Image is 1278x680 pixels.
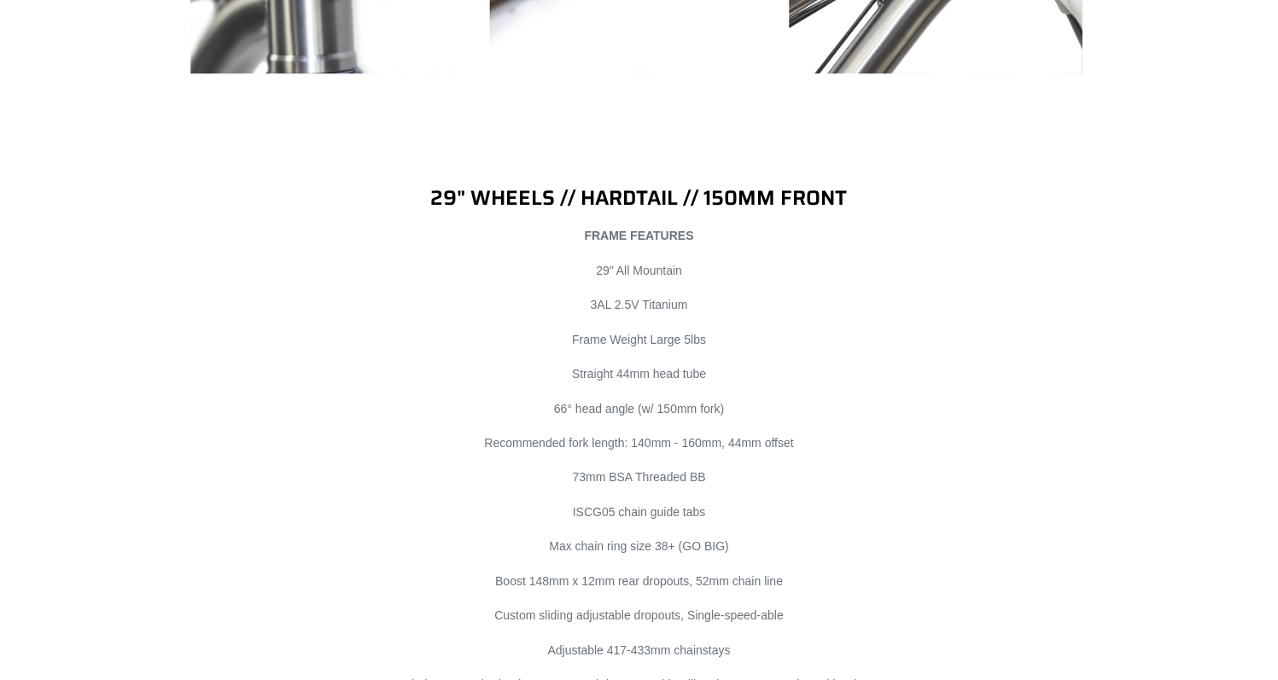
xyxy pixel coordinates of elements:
[333,262,945,280] p: 29″ All Mountain
[333,365,945,383] p: Straight 44mm head tube
[333,331,945,349] p: Frame Weight Large 5lbs
[333,572,945,590] p: Boost 148mm x 12mm rear dropouts, 52mm chain line
[584,229,693,242] strong: FRAME FEATURES
[333,186,945,211] h2: 29" WHEELS // HARDTAIL // 150MM FRONT
[333,503,945,521] p: ISCG05 chain guide tabs
[333,642,945,660] p: Adjustable 417-433mm chainstays
[333,607,945,625] p: Custom sliding adjustable dropouts, Single-speed-able
[333,400,945,418] p: 66° head angle (w/ 150mm fork)
[333,296,945,314] p: 3AL 2.5V Titanium
[333,434,945,452] p: Recommended fork length: 140mm - 160mm, 44mm offset
[333,538,945,555] p: Max chain ring size 38+ (GO BIG)
[333,468,945,486] p: 73mm BSA Threaded BB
